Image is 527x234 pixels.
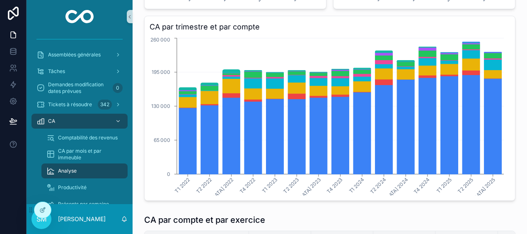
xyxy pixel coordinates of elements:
div: chart [150,36,510,195]
tspan: T2 2022 [195,176,213,195]
tspan: 65 000 [154,137,170,143]
p: [PERSON_NAME] [58,215,106,223]
span: Présents par semaine [58,201,109,207]
a: CA par mois et par immeuble [41,147,128,162]
tspan: T1 2024 [348,176,365,194]
span: Tâches [48,68,65,75]
tspan: T2 2023 [282,176,300,195]
div: scrollable content [27,33,133,204]
a: Assemblées générales [31,47,128,62]
tspan: T1 2025 [435,176,452,194]
span: SM [36,214,47,224]
span: Demandes modification dates prévues [48,81,109,95]
tspan: T4 2023 [326,176,344,195]
span: Analyse [58,168,77,174]
a: Présents par semaine [41,197,128,212]
a: Analyse [41,163,128,178]
span: Tickets à résoudre [48,101,92,108]
span: CA [48,118,55,124]
span: Productivité [58,184,87,191]
a: Comptabilité des revenus [41,130,128,145]
a: Tâches [31,64,128,79]
div: 342 [98,100,112,110]
tspan: T2 2024 [369,176,387,195]
tspan: T4 2022 [238,176,256,195]
tspan: 260 000 [150,37,170,43]
h1: CA par compte et par exercice [144,214,265,226]
tspan: T1 2023 [261,176,278,194]
tspan: T2 2025 [456,176,474,195]
h3: CA par trimestre et par compte [150,21,510,33]
tspan: T1 2022 [174,176,191,194]
tspan: T4 2024 [412,176,431,195]
span: Comptabilité des revenus [58,134,118,141]
span: CA par mois et par immeuble [58,148,119,161]
span: Assemblées générales [48,51,101,58]
tspan: 195 000 [152,69,170,75]
img: App logo [65,10,94,23]
a: CA [31,114,128,129]
div: 0 [113,83,123,93]
tspan: 0 [167,171,170,177]
tspan: 130 000 [151,103,170,109]
a: Productivité [41,180,128,195]
a: Tickets à résoudre342 [31,97,128,112]
a: Demandes modification dates prévues0 [31,80,128,95]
